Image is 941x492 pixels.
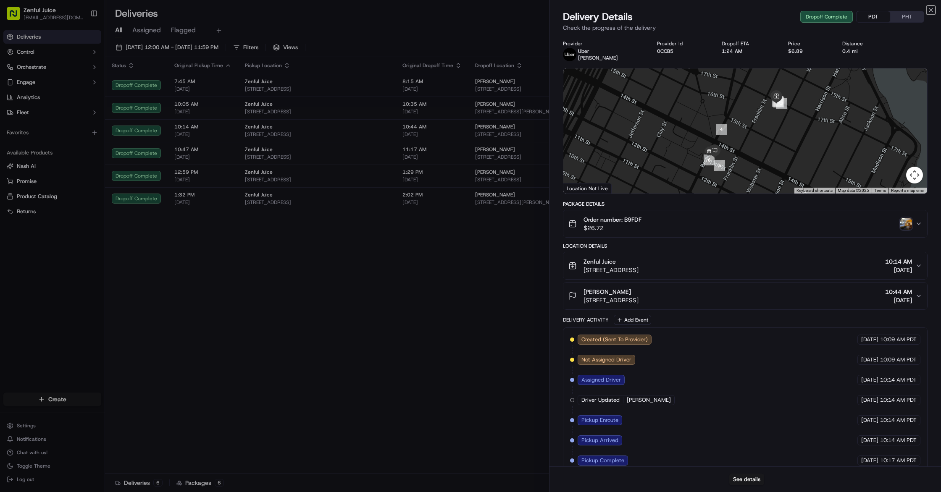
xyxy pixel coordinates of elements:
[581,376,621,384] span: Assigned Driver
[722,48,775,55] div: 1:24 AM
[565,183,593,194] img: Google
[861,396,878,404] span: [DATE]
[906,167,923,183] button: Map camera controls
[657,48,673,55] button: 0CCB5
[581,457,624,464] span: Pickup Complete
[29,89,106,95] div: We're available if you need us!
[880,437,917,444] span: 10:14 AM PDT
[563,48,576,61] img: uber-new-logo.jpeg
[8,34,153,47] p: Welcome 👋
[885,288,912,296] span: 10:44 AM
[22,54,151,63] input: Got a question? Start typing here...
[861,437,878,444] span: [DATE]
[8,80,24,95] img: 1736555255976-a54dd68f-1ca7-489b-9aae-adbdc363a1c4
[861,376,878,384] span: [DATE]
[143,83,153,93] button: Start new chat
[578,55,618,61] span: [PERSON_NAME]
[890,11,924,22] button: PHT
[563,243,928,249] div: Location Details
[563,10,633,24] span: Delivery Details
[8,8,25,25] img: Nash
[614,315,651,325] button: Add Event
[581,416,618,424] span: Pickup Enroute
[79,122,135,130] span: API Documentation
[880,416,917,424] span: 10:14 AM PDT
[565,183,593,194] a: Open this area in Google Maps (opens a new window)
[17,122,64,130] span: Knowledge Base
[861,457,878,464] span: [DATE]
[563,283,927,309] button: [PERSON_NAME][STREET_ADDRESS]10:44 AM[DATE]
[581,437,618,444] span: Pickup Arrived
[581,336,648,343] span: Created (Sent To Provider)
[857,11,890,22] button: PDT
[581,396,620,404] span: Driver Updated
[880,457,917,464] span: 10:17 AM PDT
[885,257,912,266] span: 10:14 AM
[842,40,888,47] div: Distance
[8,123,15,129] div: 📗
[563,252,927,279] button: Zenful Juice[STREET_ADDRESS]10:14 AM[DATE]
[657,40,708,47] div: Provider Id
[729,474,764,485] button: See details
[773,97,784,107] div: 1
[584,288,631,296] span: [PERSON_NAME]
[861,356,878,364] span: [DATE]
[59,142,102,149] a: Powered byPylon
[563,317,609,323] div: Delivery Activity
[796,188,833,194] button: Keyboard shortcuts
[722,40,775,47] div: Dropoff ETA
[563,183,612,194] div: Location Not Live
[68,118,138,133] a: 💻API Documentation
[880,376,917,384] span: 10:14 AM PDT
[584,215,641,224] span: Order number: B9FDF
[880,336,917,343] span: 10:09 AM PDT
[885,266,912,274] span: [DATE]
[891,188,925,193] a: Report a map error
[584,224,641,232] span: $26.72
[627,396,671,404] span: [PERSON_NAME]
[563,201,928,207] div: Package Details
[581,356,631,364] span: Not Assigned Driver
[716,124,727,135] div: 4
[874,188,886,193] a: Terms (opens in new tab)
[861,416,878,424] span: [DATE]
[861,336,878,343] span: [DATE]
[563,210,927,237] button: Order number: B9FDF$26.72photo_proof_of_delivery image
[842,48,888,55] div: 0.4 mi
[838,188,869,193] span: Map data ©2025
[880,356,917,364] span: 10:09 AM PDT
[776,98,787,109] div: 3
[71,123,78,129] div: 💻
[84,142,102,149] span: Pylon
[584,266,639,274] span: [STREET_ADDRESS]
[880,396,917,404] span: 10:14 AM PDT
[900,218,912,230] img: photo_proof_of_delivery image
[563,24,928,32] p: Check the progress of the delivery
[584,257,616,266] span: Zenful Juice
[578,48,618,55] p: Uber
[788,40,828,47] div: Price
[885,296,912,304] span: [DATE]
[29,80,138,89] div: Start new chat
[704,154,715,165] div: 6
[5,118,68,133] a: 📗Knowledge Base
[714,160,725,171] div: 5
[563,40,644,47] div: Provider
[584,296,639,304] span: [STREET_ADDRESS]
[788,48,828,55] div: $6.89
